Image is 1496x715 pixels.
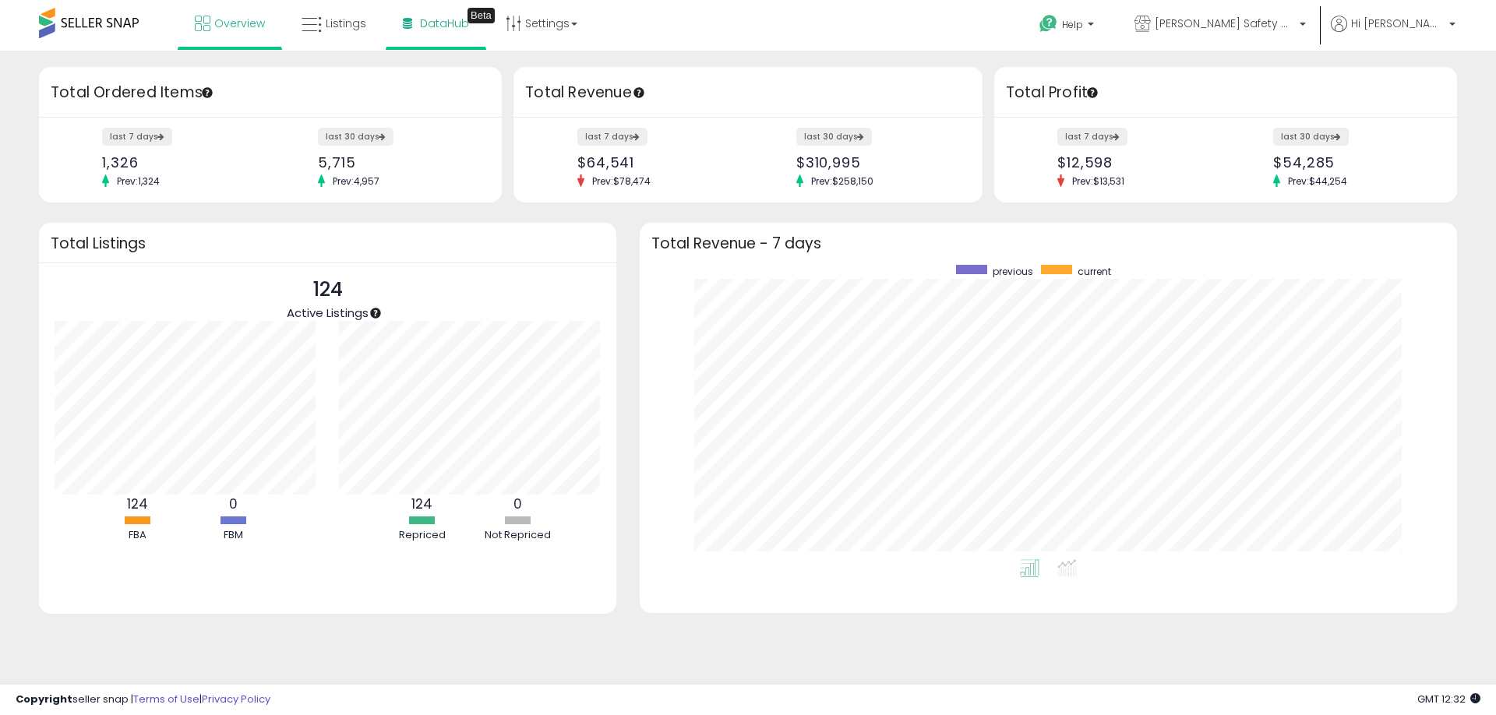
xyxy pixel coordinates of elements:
div: Repriced [376,528,469,543]
span: Hi [PERSON_NAME] [1351,16,1445,31]
div: seller snap | | [16,692,270,707]
a: Hi [PERSON_NAME] [1331,16,1455,51]
label: last 7 days [102,128,172,146]
div: $12,598 [1057,154,1214,171]
span: 2025-10-9 12:32 GMT [1417,692,1480,706]
span: Help [1062,18,1083,31]
h3: Total Ordered Items [51,82,490,104]
span: Prev: 1,324 [109,174,168,188]
div: Tooltip anchor [632,86,646,100]
div: FBM [186,528,280,543]
span: current [1078,265,1111,278]
strong: Copyright [16,692,72,706]
b: 0 [513,495,522,513]
span: Listings [326,16,366,31]
div: $64,541 [577,154,736,171]
div: Tooltip anchor [369,306,383,320]
div: Not Repriced [471,528,565,543]
b: 0 [229,495,238,513]
span: Prev: 4,957 [325,174,387,188]
label: last 30 days [318,128,393,146]
h3: Total Revenue - 7 days [651,238,1445,249]
a: Privacy Policy [202,692,270,706]
div: Tooltip anchor [200,86,214,100]
b: 124 [411,495,432,513]
span: Prev: $78,474 [584,174,658,188]
b: 124 [127,495,148,513]
label: last 30 days [796,128,872,146]
span: Prev: $13,531 [1064,174,1132,188]
h3: Total Listings [51,238,605,249]
span: previous [993,265,1033,278]
label: last 30 days [1273,128,1349,146]
i: Get Help [1039,14,1058,33]
label: last 7 days [1057,128,1127,146]
a: Help [1027,2,1110,51]
p: 124 [287,275,369,305]
div: 1,326 [102,154,259,171]
span: Active Listings [287,305,369,321]
div: 5,715 [318,154,475,171]
div: FBA [90,528,184,543]
div: Tooltip anchor [467,8,495,23]
span: Prev: $258,150 [803,174,881,188]
div: Tooltip anchor [1085,86,1099,100]
div: $54,285 [1273,154,1430,171]
h3: Total Revenue [525,82,971,104]
h3: Total Profit [1006,82,1445,104]
span: [PERSON_NAME] Safety & Supply [1155,16,1295,31]
span: DataHub [420,16,469,31]
label: last 7 days [577,128,647,146]
div: $310,995 [796,154,955,171]
span: Overview [214,16,265,31]
a: Terms of Use [133,692,199,706]
span: Prev: $44,254 [1280,174,1355,188]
